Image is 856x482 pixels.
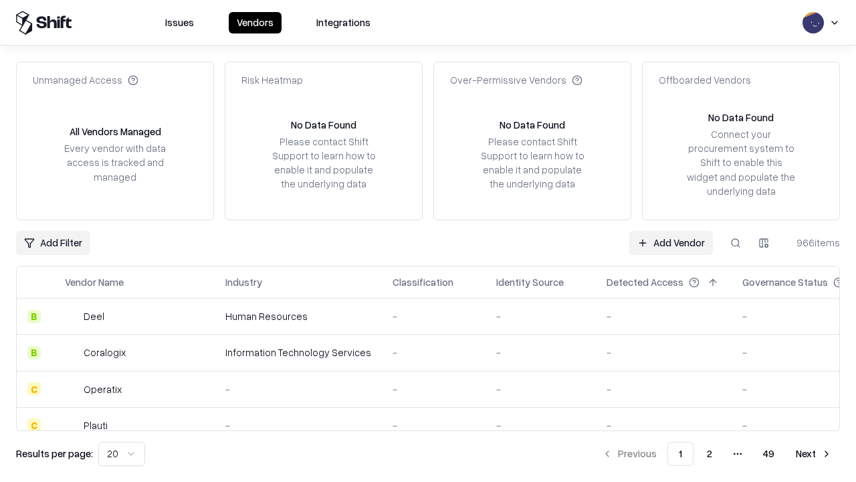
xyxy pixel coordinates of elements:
[225,418,371,432] div: -
[393,309,475,323] div: -
[27,346,41,359] div: B
[308,12,379,33] button: Integrations
[496,345,585,359] div: -
[607,382,721,396] div: -
[659,73,751,87] div: Offboarded Vendors
[157,12,202,33] button: Issues
[60,141,171,183] div: Every vendor with data access is tracked and managed
[268,135,379,191] div: Please contact Shift Support to learn how to enable it and populate the underlying data
[27,310,41,323] div: B
[477,135,588,191] div: Please contact Shift Support to learn how to enable it and populate the underlying data
[685,127,796,198] div: Connect your procurement system to Shift to enable this widget and populate the underlying data
[27,418,41,432] div: C
[496,418,585,432] div: -
[496,275,564,289] div: Identity Source
[788,442,840,466] button: Next
[708,110,774,125] div: No Data Found
[607,309,721,323] div: -
[594,442,840,466] nav: pagination
[225,382,371,396] div: -
[225,345,371,359] div: Information Technology Services
[607,345,721,359] div: -
[786,236,840,250] div: 966 items
[607,275,683,289] div: Detected Access
[225,309,371,323] div: Human Resources
[84,309,104,323] div: Deel
[84,382,122,396] div: Operatix
[500,118,565,132] div: No Data Found
[496,382,585,396] div: -
[607,418,721,432] div: -
[65,382,78,396] img: Operatix
[225,275,262,289] div: Industry
[496,309,585,323] div: -
[696,442,723,466] button: 2
[393,345,475,359] div: -
[629,231,713,255] a: Add Vendor
[667,442,693,466] button: 1
[70,125,161,139] div: All Vendors Managed
[393,275,453,289] div: Classification
[16,447,93,461] p: Results per page:
[393,418,475,432] div: -
[291,118,356,132] div: No Data Found
[752,442,785,466] button: 49
[27,382,41,396] div: C
[393,382,475,396] div: -
[65,310,78,323] img: Deel
[65,418,78,432] img: Plauti
[229,12,282,33] button: Vendors
[84,418,108,432] div: Plauti
[84,345,126,359] div: Coralogix
[33,73,138,87] div: Unmanaged Access
[65,346,78,359] img: Coralogix
[65,275,124,289] div: Vendor Name
[450,73,582,87] div: Over-Permissive Vendors
[742,275,828,289] div: Governance Status
[16,231,90,255] button: Add Filter
[241,73,303,87] div: Risk Heatmap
